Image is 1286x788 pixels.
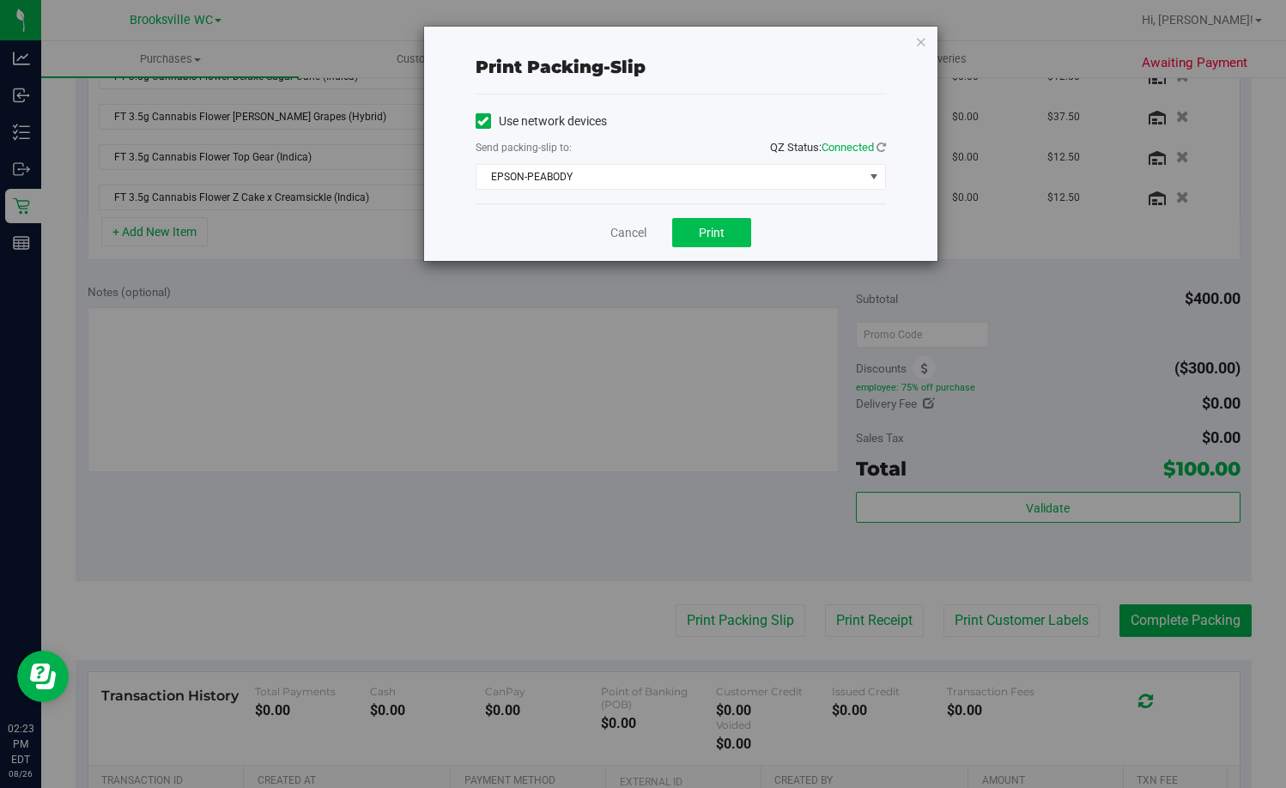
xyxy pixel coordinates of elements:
[863,165,884,189] span: select
[822,141,874,154] span: Connected
[699,226,725,239] span: Print
[476,140,572,155] label: Send packing-slip to:
[672,218,751,247] button: Print
[17,651,69,702] iframe: Resource center
[610,224,646,242] a: Cancel
[476,165,864,189] span: EPSON-PEABODY
[770,141,886,154] span: QZ Status:
[476,57,646,77] span: Print packing-slip
[476,112,607,130] label: Use network devices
